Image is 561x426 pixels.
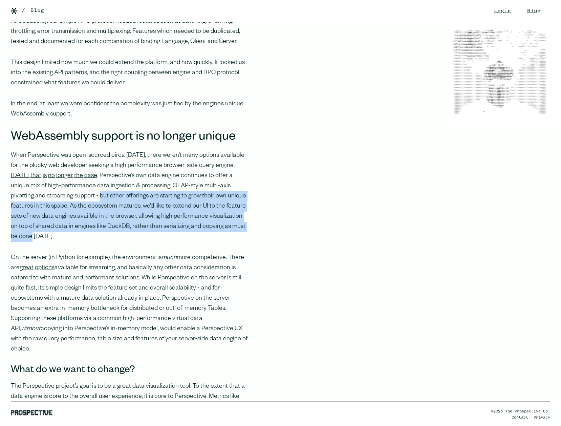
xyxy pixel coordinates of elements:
a: the [74,173,83,179]
p: This design limited how much we could extend the platform, and how quickly. It locked us into the... [11,58,249,88]
a: Contact [512,416,528,420]
h2: WebAssembly support is no longer unique [11,130,249,145]
div: / [22,6,25,15]
a: Blog [30,6,44,15]
a: longer [56,173,73,179]
div: ©2025 The Prospective Co. [491,408,550,414]
a: that [30,173,41,179]
em: without [21,326,41,333]
p: In the end, at least we were confident the complexity was justified by the engine’s unique WebAss... [11,99,249,120]
a: [DATE] [11,173,29,179]
a: options [35,265,55,272]
a: Privacy [534,416,550,420]
h3: What do we want to change? [11,365,249,376]
a: case [84,173,97,179]
p: On the server (in Python for example), the environment is more competetive. There are available f... [11,253,249,355]
a: no [48,173,55,179]
a: great [20,265,34,272]
em: much [161,255,177,261]
a: is [43,173,47,179]
p: When Perspective was open-sourced circa [DATE], there weren’t many options available for the pluc... [11,151,249,242]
